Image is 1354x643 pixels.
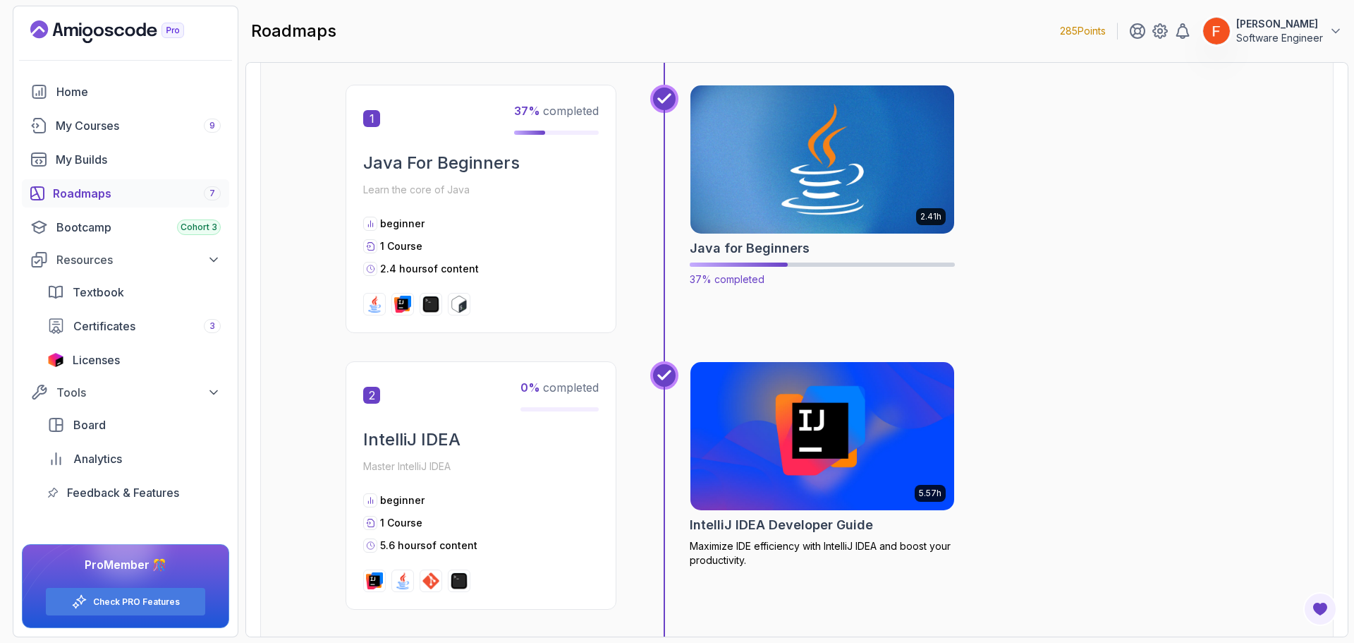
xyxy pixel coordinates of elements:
[22,145,229,174] a: builds
[56,83,221,100] div: Home
[209,320,215,332] span: 3
[514,104,540,118] span: 37 %
[380,517,422,529] span: 1 Course
[363,428,599,451] h2: IntelliJ IDEA
[520,380,599,395] span: completed
[30,20,216,43] a: Landing page
[394,572,411,589] img: java logo
[22,112,229,140] a: courses
[1236,17,1323,31] p: [PERSON_NAME]
[363,387,380,404] span: 2
[690,85,955,287] a: Java for Beginners card2.41hJava for Beginners37% completed
[380,240,422,252] span: 1 Course
[209,188,215,199] span: 7
[520,380,540,395] span: 0 %
[45,587,206,616] button: Check PRO Features
[514,104,599,118] span: completed
[690,362,954,510] img: IntelliJ IDEA Developer Guide card
[919,488,941,499] p: 5.57h
[56,384,221,401] div: Tools
[690,361,955,567] a: IntelliJ IDEA Developer Guide card5.57hIntelliJ IDEA Developer GuideMaximize IDE efficiency with ...
[181,222,217,233] span: Cohort 3
[39,346,229,374] a: licenses
[53,185,221,202] div: Roadmaps
[47,353,64,367] img: jetbrains icon
[73,416,106,433] span: Board
[690,273,764,285] span: 37% completed
[67,484,179,501] span: Feedback & Features
[1236,31,1323,45] p: Software Engineer
[73,318,135,335] span: Certificates
[380,493,425,507] p: beginner
[690,515,873,535] h2: IntelliJ IDEA Developer Guide
[1303,592,1337,626] button: Open Feedback Button
[394,296,411,313] img: intellij logo
[380,217,425,231] p: beginner
[22,380,229,405] button: Tools
[1202,17,1343,45] button: user profile image[PERSON_NAME]Software Engineer
[690,239,810,258] h2: Java for Beginners
[22,247,229,272] button: Resources
[93,596,180,608] a: Check PRO Features
[209,120,215,131] span: 9
[39,278,229,306] a: textbook
[363,152,599,174] h2: Java For Beginners
[684,82,961,237] img: Java for Beginners card
[56,219,221,236] div: Bootcamp
[56,251,221,268] div: Resources
[56,117,221,134] div: My Courses
[39,479,229,507] a: feedback
[39,312,229,340] a: certificates
[451,296,468,313] img: bash logo
[363,110,380,127] span: 1
[39,411,229,439] a: board
[73,351,120,368] span: Licenses
[366,296,383,313] img: java logo
[363,457,599,476] p: Master IntelliJ IDEA
[22,179,229,208] a: roadmaps
[422,296,439,313] img: terminal logo
[380,262,479,276] p: 2.4 hours of content
[1060,24,1106,38] p: 285 Points
[56,151,221,168] div: My Builds
[690,539,955,567] p: Maximize IDE efficiency with IntelliJ IDEA and boost your productivity.
[73,284,124,301] span: Textbook
[73,450,122,467] span: Analytics
[1203,18,1230,44] img: user profile image
[22,213,229,241] a: bootcamp
[366,572,383,589] img: intellij logo
[422,572,439,589] img: git logo
[22,78,229,106] a: home
[380,539,477,553] p: 5.6 hours of content
[451,572,468,589] img: terminal logo
[251,20,336,42] h2: roadmaps
[363,180,599,200] p: Learn the core of Java
[39,445,229,473] a: analytics
[920,211,941,222] p: 2.41h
